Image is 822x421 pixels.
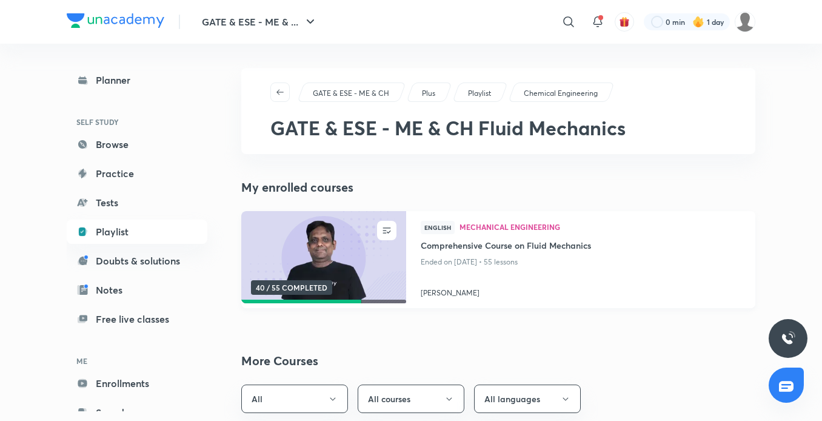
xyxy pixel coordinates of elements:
a: Tests [67,190,207,215]
p: GATE & ESE - ME & CH [313,88,389,99]
p: Chemical Engineering [524,88,598,99]
a: GATE & ESE - ME & CH [311,88,392,99]
img: avatar [619,16,630,27]
a: Doubts & solutions [67,249,207,273]
a: Planner [67,68,207,92]
a: Notes [67,278,207,302]
button: All courses [358,385,464,413]
span: English [421,221,455,234]
a: Playlist [67,220,207,244]
span: 40 / 55 COMPLETED [251,280,332,295]
h6: SELF STUDY [67,112,207,132]
h4: My enrolled courses [241,178,755,197]
a: [PERSON_NAME] [421,283,741,298]
a: Free live classes [67,307,207,331]
button: All languages [474,385,581,413]
img: Mujtaba Ahsan [735,12,755,32]
a: Practice [67,161,207,186]
span: GATE & ESE - ME & CH Fluid Mechanics [270,115,626,141]
img: Company Logo [67,13,164,28]
img: new-thumbnail [239,210,407,305]
a: new-thumbnail40 / 55 COMPLETED [241,211,406,308]
button: GATE & ESE - ME & ... [195,10,325,34]
a: Comprehensive Course on Fluid Mechanics [421,239,741,254]
a: Enrollments [67,371,207,396]
button: avatar [615,12,634,32]
img: ttu [781,331,795,346]
img: streak [692,16,704,28]
span: Mechanical Engineering [459,223,741,231]
a: Playlist [466,88,493,99]
p: Plus [422,88,435,99]
a: Chemical Engineering [522,88,600,99]
a: Plus [420,88,438,99]
h2: More Courses [241,352,755,370]
button: All [241,385,348,413]
a: Company Logo [67,13,164,31]
a: Browse [67,132,207,157]
p: Playlist [468,88,491,99]
a: Mechanical Engineering [459,223,741,232]
p: Ended on [DATE] • 55 lessons [421,254,741,270]
h6: ME [67,351,207,371]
